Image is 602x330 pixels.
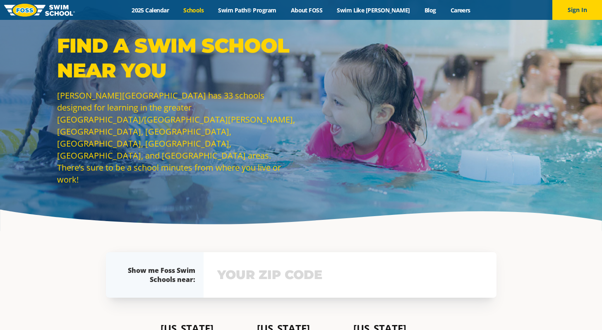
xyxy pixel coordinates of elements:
[417,6,443,14] a: Blog
[283,6,330,14] a: About FOSS
[211,6,283,14] a: Swim Path® Program
[122,266,195,284] div: Show me Foss Swim Schools near:
[57,33,297,83] p: Find a Swim School Near You
[176,6,211,14] a: Schools
[330,6,417,14] a: Swim Like [PERSON_NAME]
[443,6,477,14] a: Careers
[215,263,485,287] input: YOUR ZIP CODE
[57,89,297,185] p: [PERSON_NAME][GEOGRAPHIC_DATA] has 33 schools designed for learning in the greater [GEOGRAPHIC_DA...
[125,6,176,14] a: 2025 Calendar
[4,4,75,17] img: FOSS Swim School Logo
